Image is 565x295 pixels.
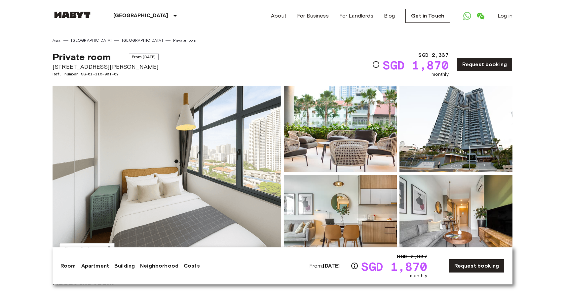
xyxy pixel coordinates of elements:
[53,12,92,18] img: Habyt
[284,86,397,172] img: Picture of unit SG-01-116-001-02
[297,12,329,20] a: For Business
[122,37,163,43] a: [GEOGRAPHIC_DATA]
[140,262,178,270] a: Neighborhood
[418,51,448,59] span: SGD 2,337
[309,262,340,270] span: From:
[113,12,169,20] p: [GEOGRAPHIC_DATA]
[60,262,76,270] a: Room
[361,261,427,273] span: SGD 1,870
[461,9,474,22] a: Open WhatsApp
[53,63,159,71] span: [STREET_ADDRESS][PERSON_NAME]
[114,262,135,270] a: Building
[432,71,449,78] span: monthly
[410,273,427,279] span: monthly
[59,243,115,255] button: Show all photos
[184,262,200,270] a: Costs
[53,71,159,77] span: Ref. number SG-01-116-001-02
[383,59,448,71] span: SGD 1,870
[339,12,373,20] a: For Landlords
[284,175,397,262] img: Picture of unit SG-01-116-001-02
[53,37,61,43] a: Asia
[449,259,505,273] a: Request booking
[351,262,358,270] svg: Check cost overview for full price breakdown. Please note that discounts apply to new joiners onl...
[71,37,112,43] a: [GEOGRAPHIC_DATA]
[397,253,427,261] span: SGD 2,337
[399,175,512,262] img: Picture of unit SG-01-116-001-02
[474,9,487,22] a: Open WeChat
[399,86,512,172] img: Picture of unit SG-01-116-001-02
[372,61,380,68] svg: Check cost overview for full price breakdown. Please note that discounts apply to new joiners onl...
[457,58,512,71] a: Request booking
[323,263,340,269] b: [DATE]
[53,51,111,63] span: Private room
[498,12,512,20] a: Log in
[271,12,286,20] a: About
[53,86,281,262] img: Marketing picture of unit SG-01-116-001-02
[81,262,109,270] a: Apartment
[173,37,197,43] a: Private room
[384,12,395,20] a: Blog
[405,9,450,23] a: Get in Touch
[129,54,159,60] span: From [DATE]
